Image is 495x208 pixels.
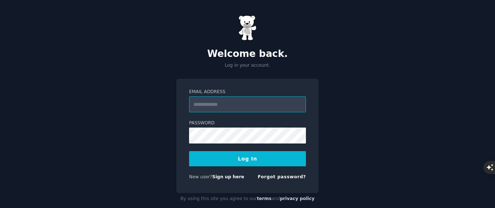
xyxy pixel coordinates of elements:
[176,48,319,60] h2: Welcome back.
[189,174,212,179] span: New user?
[176,62,319,69] p: Log in your account.
[176,193,319,205] div: By using this site you agree to our and
[280,196,315,201] a: privacy policy
[258,174,306,179] a: Forgot password?
[257,196,271,201] a: terms
[189,120,306,126] label: Password
[212,174,244,179] a: Sign up here
[189,89,306,95] label: Email Address
[238,15,257,41] img: Gummy Bear
[189,151,306,166] button: Log In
